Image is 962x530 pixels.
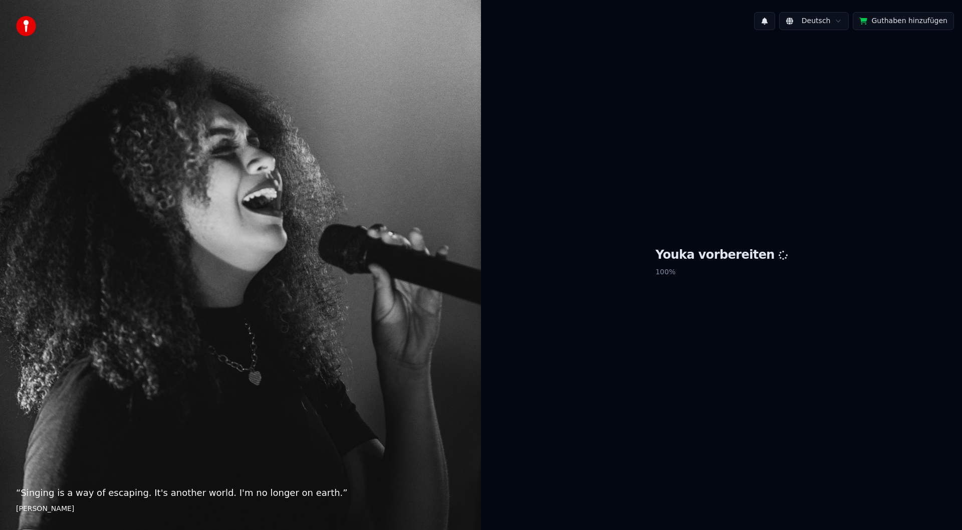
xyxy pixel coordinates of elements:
[655,247,788,263] h1: Youka vorbereiten
[16,504,465,514] footer: [PERSON_NAME]
[655,263,788,281] p: 100 %
[16,16,36,36] img: youka
[853,12,954,30] button: Guthaben hinzufügen
[16,486,465,500] p: “ Singing is a way of escaping. It's another world. I'm no longer on earth. ”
